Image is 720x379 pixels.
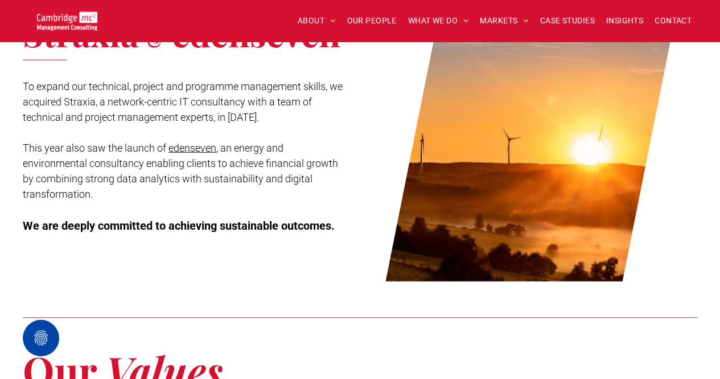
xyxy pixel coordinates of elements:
a: ABOUT [292,12,342,30]
a: INSIGHTS [600,12,649,30]
a: MARKETS [474,12,534,30]
span: This year also saw the launch of [23,142,166,154]
img: Go to Homepage [37,11,97,30]
a: CONTACT [649,12,697,30]
a: OUR PEOPLE [341,12,402,30]
a: WHAT WE DO [402,12,475,30]
span: To expand our technical, project and programme management skills, we acquired Straxia, a network-... [23,80,343,123]
span: , an energy and environmental consultancy enabling clients to achieve financial growth by combini... [23,142,338,200]
a: edenseven [168,142,216,154]
a: CASE STUDIES [534,12,600,30]
a: Your Business Transformed | Cambridge Management Consulting [37,13,97,25]
span: GET IN TOUCH [40,259,98,288]
span: We are deeply committed to achieving sustainable outcomes. [23,219,335,233]
a: GET IN TOUCH [23,258,116,289]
